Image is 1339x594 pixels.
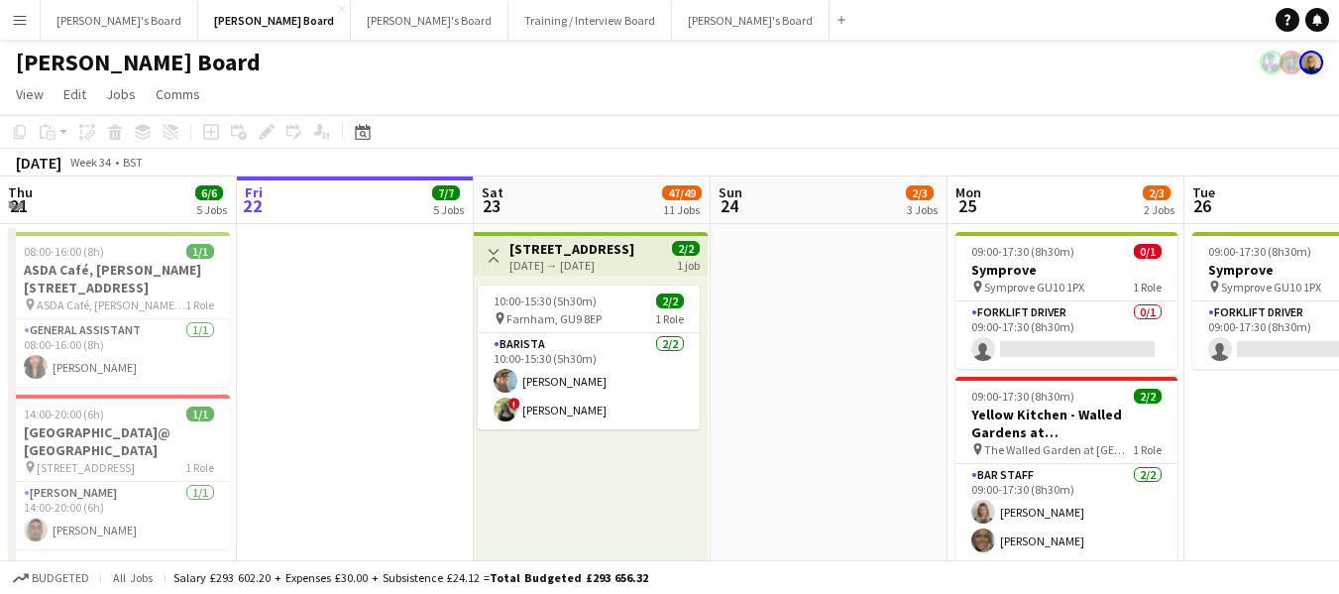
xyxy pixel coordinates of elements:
span: Symprove GU10 1PX [1221,280,1321,295]
app-card-role: BAR STAFF2/209:00-17:30 (8h30m)[PERSON_NAME][PERSON_NAME] [955,464,1177,560]
span: Tue [1192,183,1215,201]
span: Jobs [106,85,136,103]
button: Training / Interview Board [508,1,672,40]
app-user-avatar: Dean Manyonga [1280,51,1303,74]
app-user-avatar: Jamie Anderson-Edward [1260,51,1283,74]
span: 2/2 [672,241,700,256]
div: 11 Jobs [663,202,701,217]
span: 10:00-15:30 (5h30m) [494,294,597,308]
span: 14:00-20:00 (6h) [24,407,104,421]
span: All jobs [109,570,157,585]
app-card-role: [PERSON_NAME]1/114:00-20:00 (6h)[PERSON_NAME] [8,482,230,549]
h3: Symprove [955,261,1177,279]
span: Comms [156,85,200,103]
span: 25 [952,194,981,217]
span: 1/1 [186,407,214,421]
div: [DATE] [16,153,61,173]
span: 1 Role [1133,280,1162,295]
span: Sat [482,183,503,201]
span: 09:00-17:30 (8h30m) [971,389,1074,404]
span: Thu [8,183,33,201]
span: 09:00-17:30 (8h30m) [971,244,1074,259]
app-job-card: 10:00-15:30 (5h30m)2/2 Farnham, GU9 8EP1 RoleBarista2/210:00-15:30 (5h30m)[PERSON_NAME]![PERSON_N... [478,286,700,429]
span: ASDA Café, [PERSON_NAME][STREET_ADDRESS] [37,297,185,312]
div: 3 Jobs [907,202,938,217]
span: Budgeted [32,571,89,585]
button: [PERSON_NAME]'s Board [351,1,508,40]
span: 23 [479,194,503,217]
h3: ASDA Café, [PERSON_NAME][STREET_ADDRESS] [8,261,230,297]
span: 1 Role [1133,442,1162,457]
span: Farnham, GU9 8EP [506,311,602,326]
a: Jobs [98,81,144,107]
div: [DATE] → [DATE] [509,258,634,273]
span: 24 [716,194,742,217]
span: The Walled Garden at [GEOGRAPHIC_DATA] [984,442,1133,457]
span: View [16,85,44,103]
span: 2/3 [1143,185,1171,200]
span: ! [508,398,520,410]
span: Total Budgeted £293 656.32 [490,570,648,585]
span: [STREET_ADDRESS] [37,460,135,475]
div: 5 Jobs [433,202,464,217]
h3: [STREET_ADDRESS] [509,240,634,258]
app-card-role: General Assistant1/108:00-16:00 (8h)[PERSON_NAME] [8,319,230,387]
span: Symprove GU10 1PX [984,280,1084,295]
span: 6/6 [195,185,223,200]
div: 2 Jobs [1144,202,1174,217]
span: 47/49 [662,185,702,200]
span: 2/2 [1134,389,1162,404]
app-job-card: 09:00-17:30 (8h30m)0/1Symprove Symprove GU10 1PX1 RoleForklift Driver0/109:00-17:30 (8h30m) [955,232,1177,369]
button: [PERSON_NAME]'s Board [672,1,830,40]
span: Mon [955,183,981,201]
span: 21 [5,194,33,217]
h3: [GEOGRAPHIC_DATA]@ [GEOGRAPHIC_DATA] [8,423,230,459]
span: 2/2 [656,294,684,308]
span: 0/1 [1134,244,1162,259]
span: 26 [1189,194,1215,217]
span: Fri [245,183,263,201]
app-job-card: 08:00-16:00 (8h)1/1ASDA Café, [PERSON_NAME][STREET_ADDRESS] ASDA Café, [PERSON_NAME][STREET_ADDRE... [8,232,230,387]
div: BST [123,155,143,170]
app-job-card: 09:00-17:30 (8h30m)2/2Yellow Kitchen - Walled Gardens at [GEOGRAPHIC_DATA] The Walled Garden at [... [955,377,1177,560]
a: View [8,81,52,107]
span: 1 Role [185,460,214,475]
a: Edit [56,81,94,107]
app-user-avatar: Nikoleta Gehfeld [1299,51,1323,74]
div: Salary £293 602.20 + Expenses £30.00 + Subsistence £24.12 = [173,570,648,585]
span: Edit [63,85,86,103]
span: 2/3 [906,185,934,200]
span: 7/7 [432,185,460,200]
button: [PERSON_NAME] Board [198,1,351,40]
button: Budgeted [10,567,92,589]
span: 1 Role [185,297,214,312]
h3: Yellow Kitchen - Walled Gardens at [GEOGRAPHIC_DATA] [955,406,1177,441]
span: 1 Role [655,311,684,326]
h1: [PERSON_NAME] Board [16,48,261,77]
span: Sun [719,183,742,201]
span: 1/1 [186,244,214,259]
span: Week 34 [65,155,115,170]
app-card-role: Barista2/210:00-15:30 (5h30m)[PERSON_NAME]![PERSON_NAME] [478,333,700,429]
span: 09:00-17:30 (8h30m) [1208,244,1311,259]
app-card-role: Forklift Driver0/109:00-17:30 (8h30m) [955,301,1177,369]
span: 22 [242,194,263,217]
button: [PERSON_NAME]'s Board [41,1,198,40]
a: Comms [148,81,208,107]
span: 08:00-16:00 (8h) [24,244,104,259]
app-job-card: 14:00-20:00 (6h)1/1[GEOGRAPHIC_DATA]@ [GEOGRAPHIC_DATA] [STREET_ADDRESS]1 Role[PERSON_NAME]1/114:... [8,395,230,549]
div: 1 job [677,256,700,273]
div: 5 Jobs [196,202,227,217]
